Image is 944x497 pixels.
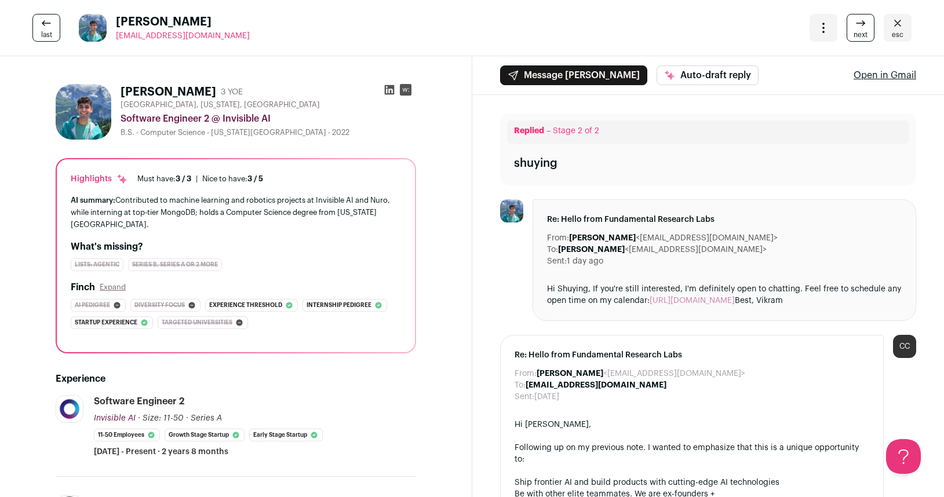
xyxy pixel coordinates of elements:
a: [EMAIL_ADDRESS][DOMAIN_NAME] [116,30,250,42]
span: Re: Hello from Fundamental Research Labs [515,349,870,361]
dt: From: [515,368,537,379]
img: 4d392c02e24d03f40cb72a5ccce69368f3652575c4681cc48d36cd460ea40d1d [56,84,111,140]
div: Software Engineer 2 @ Invisible AI [121,112,416,126]
span: Ai pedigree [75,299,110,311]
li: 11-50 employees [94,429,160,441]
span: Diversity focus [134,299,185,311]
a: [URL][DOMAIN_NAME] [650,297,735,305]
iframe: Help Scout Beacon - Open [886,439,921,474]
a: last [32,14,60,42]
h1: [PERSON_NAME] [121,84,216,100]
ul: | [137,174,263,184]
img: 4d392c02e24d03f40cb72a5ccce69368f3652575c4681cc48d36cd460ea40d1d [500,199,523,222]
dt: Sent: [547,255,567,267]
dt: To: [547,244,558,255]
dd: <[EMAIL_ADDRESS][DOMAIN_NAME]> [569,232,778,244]
span: Startup experience [75,317,137,328]
span: – [546,127,551,135]
span: Experience threshold [209,299,282,311]
div: Lists: Agentic [71,258,123,271]
dt: Sent: [515,391,534,403]
button: Expand [100,283,126,292]
div: Series B, Series A or 2 more [128,258,222,271]
div: 3 YOE [221,86,243,98]
div: B.S. - Computer Science - [US_STATE][GEOGRAPHIC_DATA] - 2022 [121,128,416,137]
button: Message [PERSON_NAME] [500,65,647,85]
li: Growth Stage Startup [165,429,245,441]
span: AI summary: [71,196,115,204]
dd: 1 day ago [567,255,603,267]
span: Invisible AI [94,414,136,422]
dt: To: [515,379,526,391]
button: Auto-draft reply [657,65,759,85]
a: Open in Gmail [854,68,916,82]
h2: Finch [71,280,95,294]
span: · [186,412,188,424]
h2: What's missing? [71,240,401,254]
span: last [41,30,52,39]
span: Re: Hello from Fundamental Research Labs [547,214,902,225]
span: [EMAIL_ADDRESS][DOMAIN_NAME] [116,32,250,40]
span: [GEOGRAPHIC_DATA], [US_STATE], [GEOGRAPHIC_DATA] [121,100,320,109]
div: Highlights [71,173,128,185]
span: Stage 2 of 2 [553,127,599,135]
div: Software Engineer 2 [94,395,184,408]
span: esc [892,30,903,39]
div: Contributed to machine learning and robotics projects at Invisible AI and Nuro, while interning a... [71,194,401,231]
div: Nice to have: [202,174,263,184]
button: Open dropdown [810,14,837,42]
dd: [DATE] [534,391,559,403]
div: Must have: [137,174,191,184]
dd: <[EMAIL_ADDRESS][DOMAIN_NAME]> [558,244,767,255]
b: [PERSON_NAME] [569,234,636,242]
h2: Experience [56,372,416,386]
dd: <[EMAIL_ADDRESS][DOMAIN_NAME]> [537,368,745,379]
div: shuying [514,155,557,171]
div: Hi [PERSON_NAME], [515,419,870,430]
img: 0e6d0fbdb121781f57340944824e429c987b3a658e3003bdde60e77585cb09e4.jpg [56,396,83,422]
dt: From: [547,232,569,244]
div: Following up on my previous note. I wanted to emphasize that this is a unique opportunity to: [515,442,870,465]
b: [PERSON_NAME] [558,246,625,254]
span: Internship pedigree [307,299,371,311]
span: Targeted universities [162,317,232,328]
a: next [847,14,874,42]
div: CC [893,335,916,358]
li: Early Stage Startup [249,429,323,441]
a: Close [884,14,912,42]
b: [PERSON_NAME] [537,370,603,378]
span: Series A [191,414,222,422]
li: Ship frontier AI and build products with cutting-edge AI technologies [515,477,870,488]
img: 4d392c02e24d03f40cb72a5ccce69368f3652575c4681cc48d36cd460ea40d1d [79,14,107,42]
div: Hi Shuying, If you're still interested, I'm definitely open to chatting. Feel free to schedule an... [547,283,902,306]
span: Replied [514,127,544,135]
span: [PERSON_NAME] [116,14,250,30]
span: 3 / 3 [176,175,191,182]
b: [EMAIL_ADDRESS][DOMAIN_NAME] [526,381,666,389]
span: 3 / 5 [247,175,263,182]
span: [DATE] - Present · 2 years 8 months [94,446,228,458]
span: next [854,30,868,39]
span: · Size: 11-50 [138,414,184,422]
